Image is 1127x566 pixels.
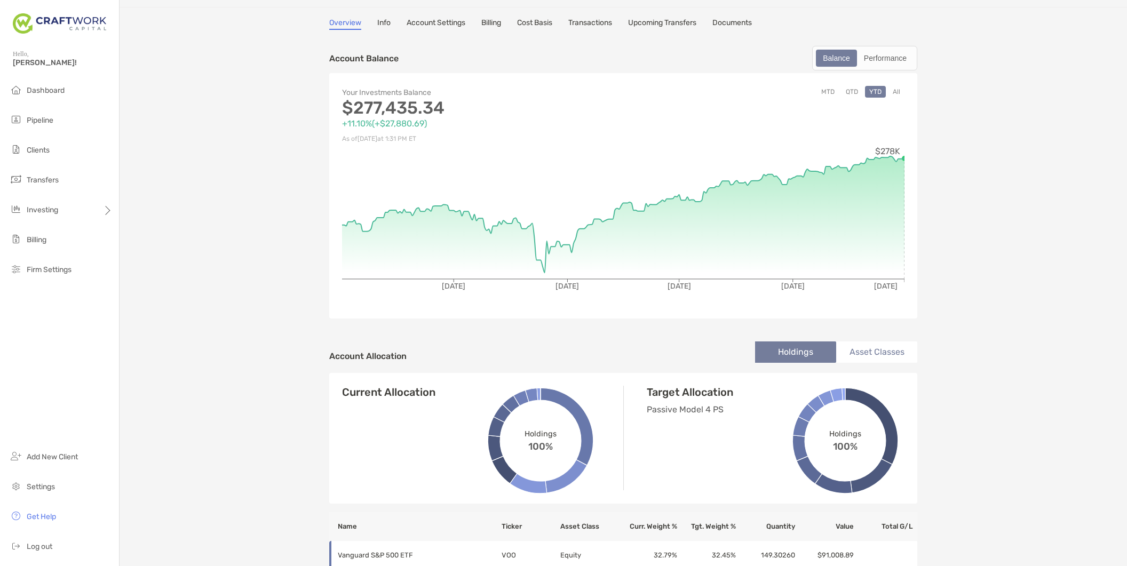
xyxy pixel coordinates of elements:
img: Zoe Logo [13,4,106,43]
p: Passive Model 4 PS [647,403,812,416]
tspan: [DATE] [555,282,579,291]
tspan: $278K [875,146,900,156]
span: Transfers [27,176,59,185]
img: logout icon [10,539,22,552]
a: Documents [712,18,752,30]
img: investing icon [10,203,22,216]
img: add_new_client icon [10,450,22,463]
span: 100% [528,438,553,452]
p: $277,435.34 [342,101,623,115]
p: Your Investments Balance [342,86,623,99]
th: Tgt. Weight % [678,512,736,541]
th: Name [329,512,501,541]
div: Balance [817,51,856,66]
span: Settings [27,482,55,491]
button: YTD [865,86,886,98]
tspan: [DATE] [874,282,898,291]
a: Overview [329,18,361,30]
span: Add New Client [27,452,78,461]
a: Info [377,18,391,30]
span: Dashboard [27,86,65,95]
span: Holdings [829,429,861,438]
span: 100% [833,438,858,452]
tspan: [DATE] [442,282,465,291]
th: Curr. Weight % [618,512,677,541]
h4: Account Allocation [329,351,407,361]
img: billing icon [10,233,22,245]
th: Total G/L [854,512,917,541]
img: pipeline icon [10,113,22,126]
img: get-help icon [10,509,22,522]
th: Value [796,512,854,541]
button: All [888,86,904,98]
a: Upcoming Transfers [628,18,696,30]
tspan: [DATE] [668,282,691,291]
img: settings icon [10,480,22,492]
p: Account Balance [329,52,399,65]
th: Quantity [736,512,795,541]
span: Pipeline [27,116,53,125]
a: Cost Basis [517,18,552,30]
span: Get Help [27,512,56,521]
img: transfers icon [10,173,22,186]
h4: Current Allocation [342,386,435,398]
p: Vanguard S&P 500 ETF [338,548,487,562]
li: Asset Classes [836,341,917,363]
div: Performance [858,51,912,66]
th: Asset Class [560,512,618,541]
a: Billing [481,18,501,30]
p: As of [DATE] at 1:31 PM ET [342,132,623,146]
h4: Target Allocation [647,386,812,398]
button: MTD [817,86,839,98]
button: QTD [842,86,862,98]
tspan: [DATE] [781,282,805,291]
li: Holdings [755,341,836,363]
img: clients icon [10,143,22,156]
img: firm-settings icon [10,262,22,275]
p: +11.10% ( +$27,880.69 ) [342,117,623,130]
span: Investing [27,205,58,214]
a: Account Settings [407,18,465,30]
a: Transactions [568,18,612,30]
span: Billing [27,235,46,244]
span: Firm Settings [27,265,72,274]
span: Holdings [525,429,556,438]
span: [PERSON_NAME]! [13,58,113,67]
div: segmented control [812,46,917,70]
th: Ticker [501,512,560,541]
img: dashboard icon [10,83,22,96]
span: Clients [27,146,50,155]
span: Log out [27,542,52,551]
